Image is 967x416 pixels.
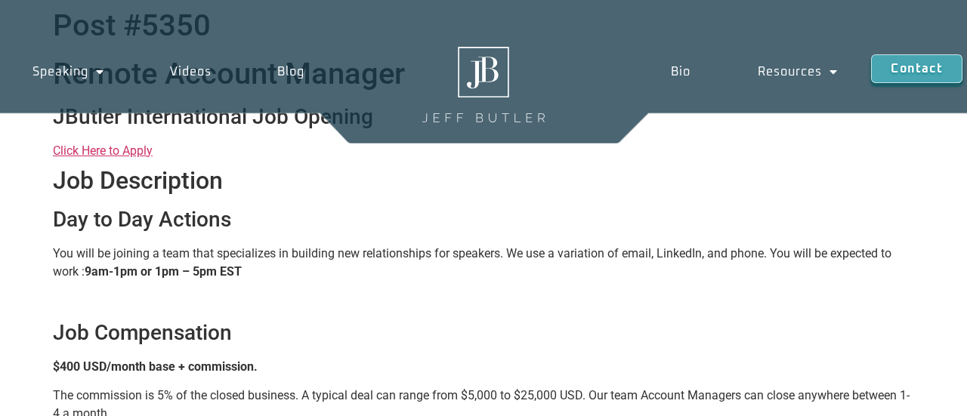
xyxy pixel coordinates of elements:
h3: Job Compensation [53,320,914,346]
span: Contact [891,63,942,75]
nav: Menu [637,54,871,89]
a: Blog [244,54,337,89]
a: Videos [137,54,245,89]
a: Click Here to Apply [53,143,153,158]
a: Resources [724,54,871,89]
b: $400 USD/month base + commission. [53,359,258,374]
a: Bio [637,54,724,89]
h2: Job Description [53,166,914,195]
a: Contact [871,54,962,83]
p: You will be joining a team that specializes in building new relationships for speakers. We use a ... [53,245,914,281]
b: 9am-1pm or 1pm – 5pm EST [85,264,242,279]
h3: Day to Day Actions [53,207,914,233]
